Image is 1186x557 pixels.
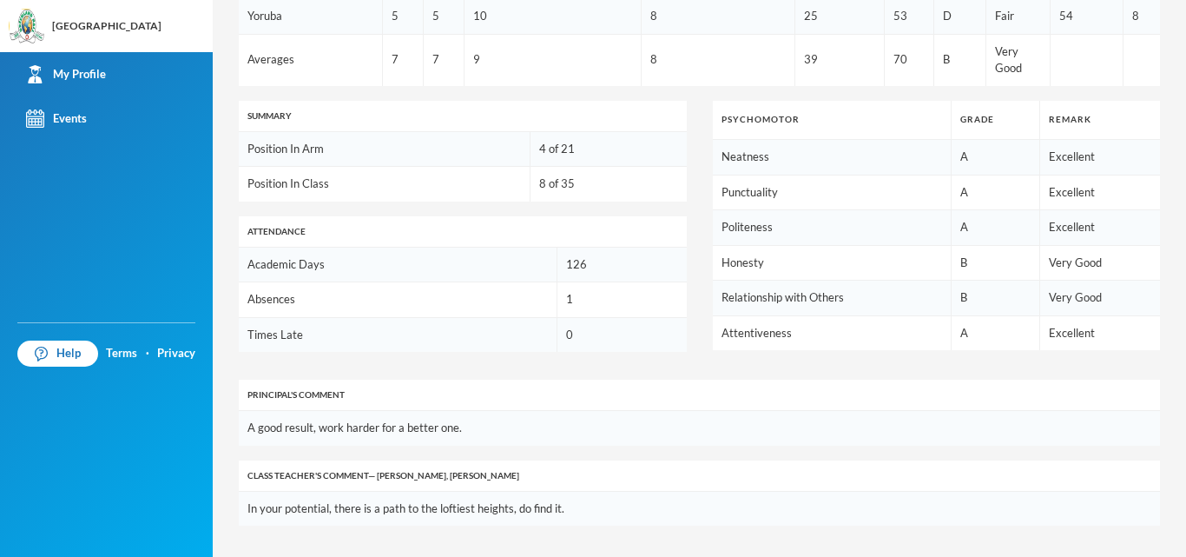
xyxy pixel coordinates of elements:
[713,245,952,281] td: Honesty
[951,210,1039,246] td: A
[557,282,687,318] td: 1
[530,167,686,202] td: 8 of 35
[951,245,1039,281] td: B
[239,317,557,352] td: Times Late
[432,52,439,66] span: 7
[247,469,519,482] span: Class Teacher 's Comment — [PERSON_NAME], [PERSON_NAME]
[721,113,942,126] div: Psychomotor
[713,210,952,246] td: Politeness
[157,345,195,362] a: Privacy
[804,52,818,66] span: 39
[951,140,1039,176] td: A
[26,65,106,83] div: My Profile
[239,492,1160,527] td: In your potential, there is a path to the loftiest heights, do find it.
[713,315,952,350] td: Attentiveness
[557,248,687,282] td: 126
[943,52,950,66] span: B
[1039,210,1160,246] td: Excellent
[239,248,557,282] td: Academic Days
[239,282,557,318] td: Absences
[247,109,678,123] div: Summary
[557,317,687,352] td: 0
[247,52,294,66] span: Averages
[951,281,1039,316] td: B
[713,140,952,176] td: Neatness
[713,175,952,210] td: Punctuality
[239,167,530,202] td: Position In Class
[106,345,137,362] a: Terms
[247,388,345,401] span: Principal 's Comment
[1039,315,1160,350] td: Excellent
[10,10,44,44] img: logo
[473,52,480,66] span: 9
[1039,175,1160,210] td: Excellent
[392,52,399,66] span: 7
[239,132,530,167] td: Position In Arm
[995,44,1022,76] span: Very Good
[146,345,149,362] div: ·
[1039,140,1160,176] td: Excellent
[1039,281,1160,316] td: Very Good
[1039,245,1160,281] td: Very Good
[893,52,907,66] span: 70
[951,101,1039,140] th: Grade
[650,52,657,66] span: 8
[713,281,952,316] td: Relationship with Others
[52,18,161,34] div: [GEOGRAPHIC_DATA]
[951,315,1039,350] td: A
[26,109,87,128] div: Events
[951,175,1039,210] td: A
[1039,101,1160,140] th: Remark
[239,411,1160,446] td: A good result, work harder for a better one.
[17,341,98,367] a: Help
[530,132,686,167] td: 4 of 21
[247,225,678,238] div: Attendance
